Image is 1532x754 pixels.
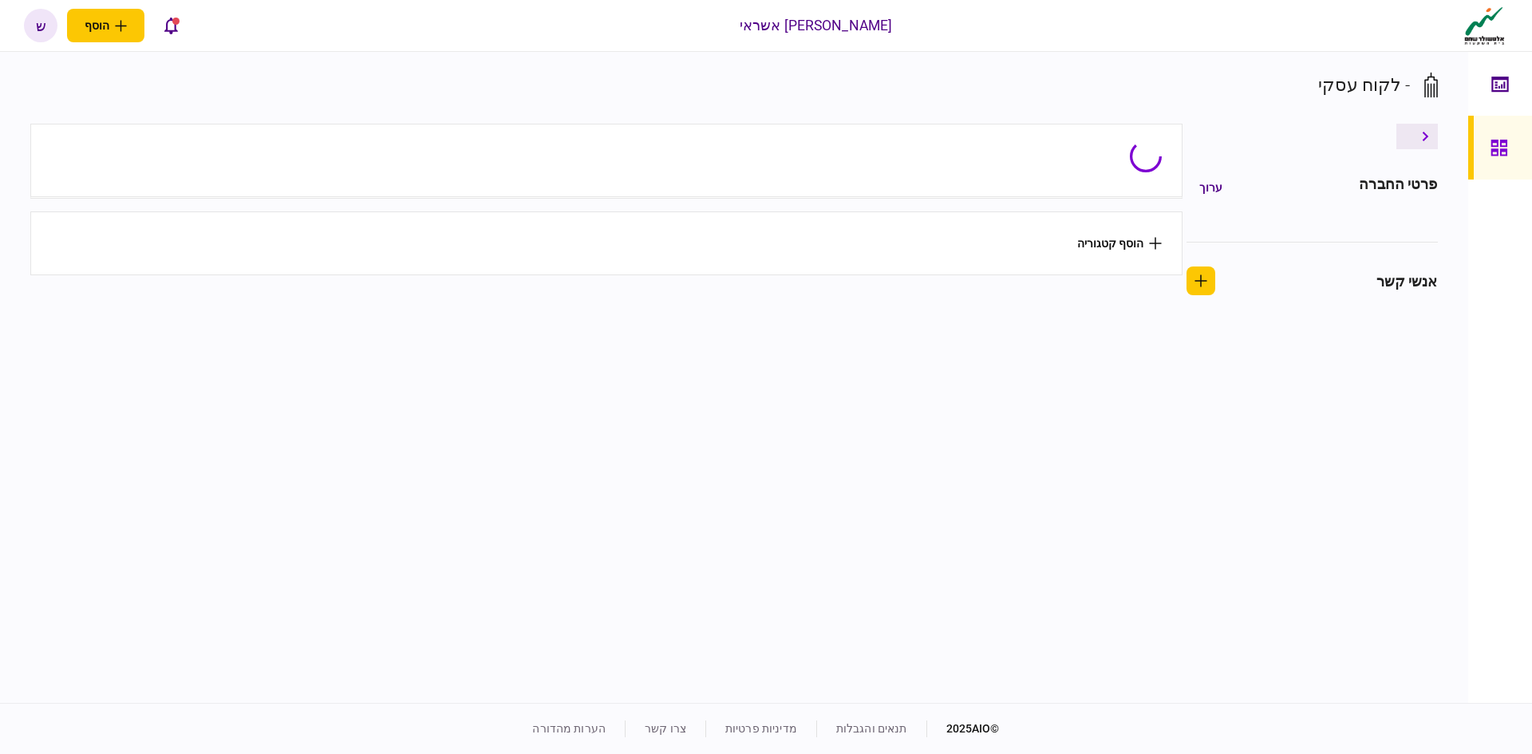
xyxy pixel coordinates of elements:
a: צרו קשר [645,722,686,735]
button: ערוך [1187,173,1235,202]
button: הוסף קטגוריה [1077,237,1162,250]
button: פתח תפריט להוספת לקוח [67,9,144,42]
div: פרטי החברה [1359,173,1437,202]
a: תנאים והגבלות [836,722,907,735]
div: אנשי קשר [1376,270,1438,292]
div: © 2025 AIO [926,720,1000,737]
button: פתח רשימת התראות [154,9,188,42]
img: client company logo [1461,6,1508,45]
a: מדיניות פרטיות [725,722,797,735]
div: [PERSON_NAME] אשראי [740,15,893,36]
button: ש [24,9,57,42]
a: הערות מהדורה [532,722,606,735]
div: - לקוח עסקי [1318,72,1410,98]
